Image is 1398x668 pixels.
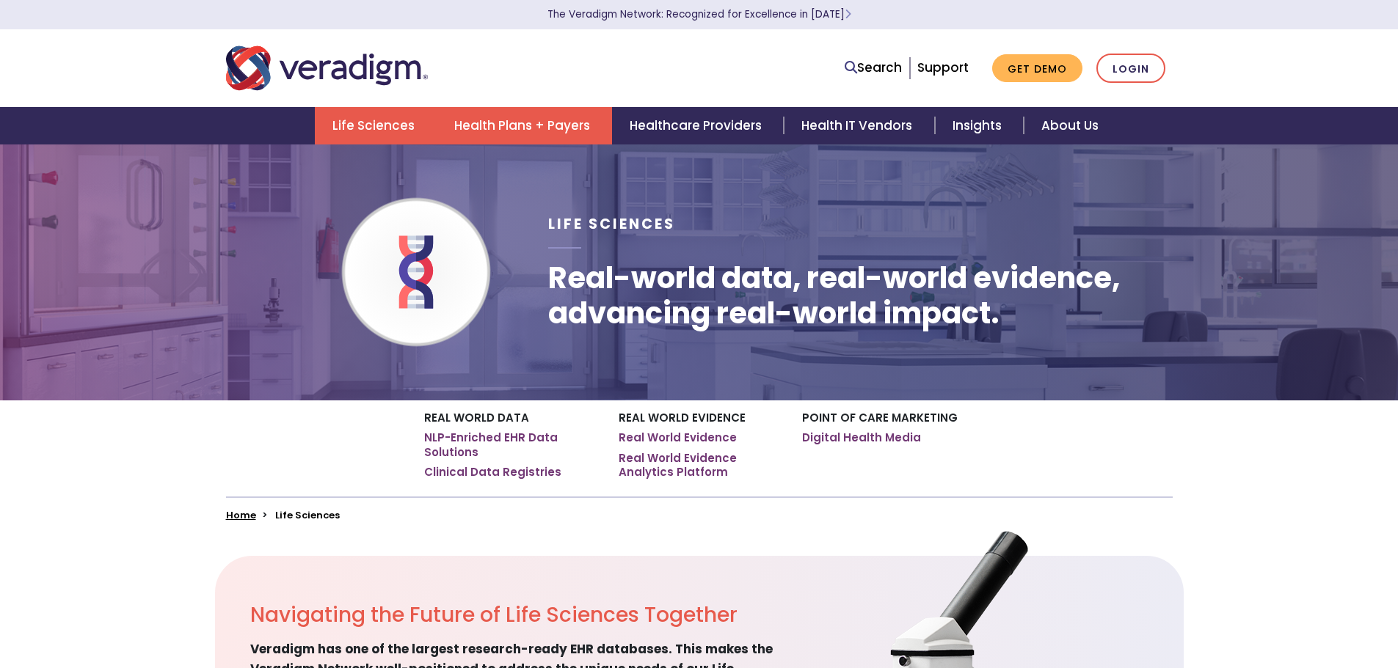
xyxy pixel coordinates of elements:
a: Life Sciences [315,107,437,144]
a: NLP-Enriched EHR Data Solutions [424,430,597,459]
a: Health Plans + Payers [437,107,612,144]
a: The Veradigm Network: Recognized for Excellence in [DATE]Learn More [547,7,851,21]
h1: Real-world data, real-world evidence, advancing real-world impact. [548,260,1172,331]
a: Real World Evidence Analytics Platform [619,451,780,480]
a: Login [1096,54,1165,84]
a: Home [226,508,256,522]
span: Life Sciences [548,214,675,234]
a: Healthcare Providers [612,107,784,144]
h2: Navigating the Future of Life Sciences Together [250,603,780,628]
a: Search [845,58,902,78]
a: Insights [935,107,1024,144]
a: Clinical Data Registries [424,465,561,480]
img: Veradigm logo [226,44,428,92]
a: Health IT Vendors [784,107,934,144]
a: About Us [1024,107,1116,144]
a: Get Demo [992,54,1082,83]
span: Learn More [845,7,851,21]
a: Support [917,59,969,76]
a: Real World Evidence [619,430,737,445]
a: Digital Health Media [802,430,921,445]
